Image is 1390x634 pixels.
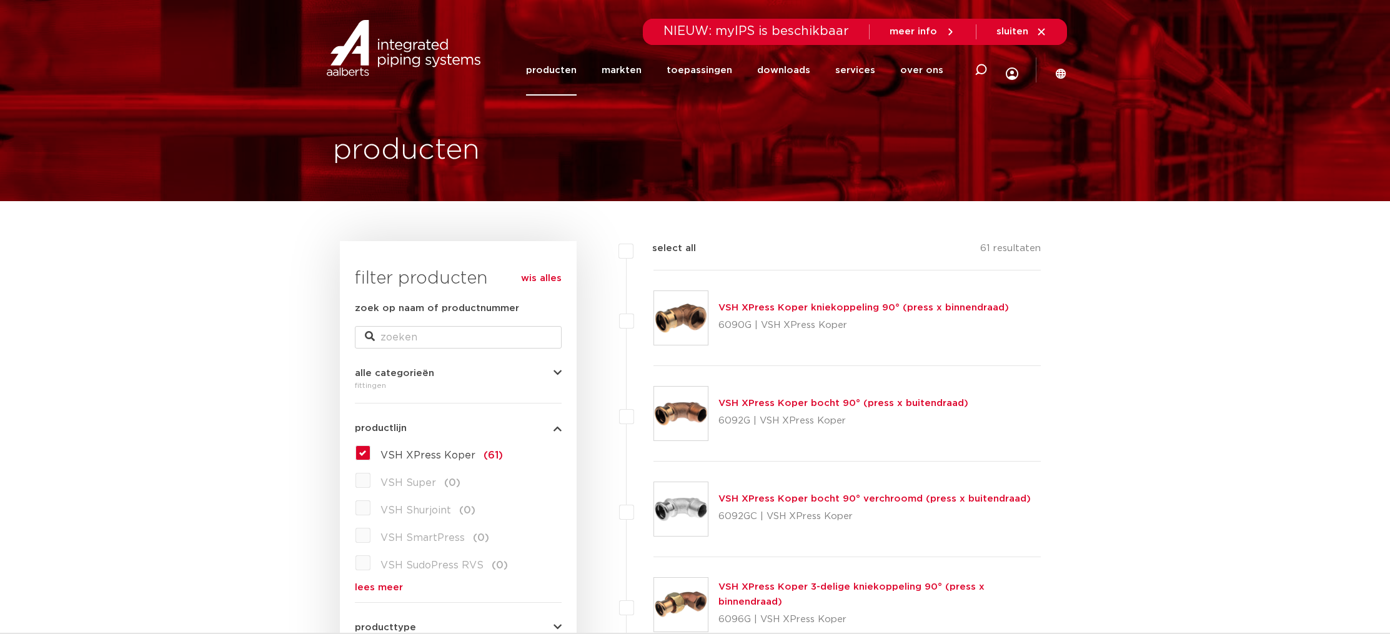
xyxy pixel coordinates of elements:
img: Thumbnail for VSH XPress Koper kniekoppeling 90° (press x binnendraad) [654,291,708,345]
input: zoeken [355,326,562,349]
a: meer info [890,26,956,37]
label: zoek op naam of productnummer [355,301,519,316]
span: meer info [890,27,937,36]
p: 6092GC | VSH XPress Koper [718,507,1031,527]
button: producttype [355,623,562,632]
a: downloads [757,45,810,96]
a: markten [602,45,642,96]
label: select all [633,241,696,256]
a: VSH XPress Koper kniekoppeling 90° (press x binnendraad) [718,303,1009,312]
span: VSH Shurjoint [380,505,451,515]
img: Thumbnail for VSH XPress Koper bocht 90° (press x buitendraad) [654,387,708,440]
span: VSH Super [380,478,436,488]
nav: Menu [526,45,943,96]
a: VSH XPress Koper 3-delige kniekoppeling 90° (press x binnendraad) [718,582,985,607]
h1: producten [333,131,480,171]
span: (0) [492,560,508,570]
a: lees meer [355,583,562,592]
p: 6096G | VSH XPress Koper [718,610,1041,630]
a: producten [526,45,577,96]
h3: filter producten [355,266,562,291]
a: VSH XPress Koper bocht 90° verchroomd (press x buitendraad) [718,494,1031,503]
a: services [835,45,875,96]
div: fittingen [355,378,562,393]
a: wis alles [521,271,562,286]
div: my IPS [1006,41,1018,99]
a: toepassingen [667,45,732,96]
button: productlijn [355,423,562,433]
p: 6090G | VSH XPress Koper [718,315,1009,335]
img: Thumbnail for VSH XPress Koper bocht 90° verchroomd (press x buitendraad) [654,482,708,536]
span: NIEUW: myIPS is beschikbaar [663,25,849,37]
span: VSH SmartPress [380,533,465,543]
p: 6092G | VSH XPress Koper [718,411,968,431]
img: Thumbnail for VSH XPress Koper 3-delige kniekoppeling 90° (press x binnendraad) [654,578,708,632]
a: over ons [900,45,943,96]
span: VSH SudoPress RVS [380,560,484,570]
span: producttype [355,623,416,632]
a: VSH XPress Koper bocht 90° (press x buitendraad) [718,399,968,408]
p: 61 resultaten [980,241,1041,260]
a: sluiten [996,26,1047,37]
span: (0) [473,533,489,543]
span: (0) [459,505,475,515]
span: VSH XPress Koper [380,450,475,460]
span: (0) [444,478,460,488]
span: productlijn [355,423,407,433]
button: alle categorieën [355,369,562,378]
span: alle categorieën [355,369,434,378]
span: sluiten [996,27,1028,36]
span: (61) [484,450,503,460]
